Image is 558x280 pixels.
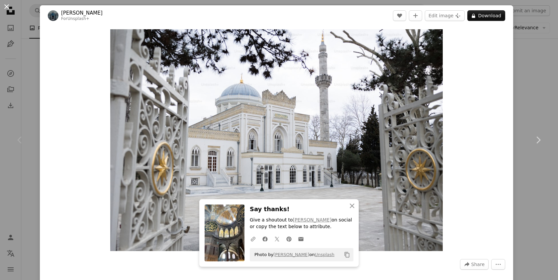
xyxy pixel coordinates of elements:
span: Photo by on [251,249,334,260]
button: More Actions [491,259,505,270]
button: Edit image [425,10,465,21]
h3: Say thanks! [250,205,353,214]
a: Next [518,108,558,172]
a: Share on Facebook [259,232,271,245]
button: Share this image [460,259,489,270]
p: Give a shoutout to on social or copy the text below to attribute. [250,217,353,230]
a: Unsplash [315,252,334,257]
a: Share over email [295,232,307,245]
div: For [61,16,103,22]
img: Go to Faruk Tokluoğlu's profile [48,10,58,21]
a: [PERSON_NAME] [293,217,331,222]
img: a large white building with a blue dome [110,29,443,251]
a: [PERSON_NAME] [273,252,309,257]
a: Share on Twitter [271,232,283,245]
button: Add to Collection [409,10,422,21]
button: Download [467,10,505,21]
button: Zoom in on this image [110,29,443,251]
a: Share on Pinterest [283,232,295,245]
span: Share [471,259,485,269]
a: [PERSON_NAME] [61,10,103,16]
button: Like [393,10,406,21]
a: Unsplash+ [67,16,89,21]
button: Copy to clipboard [341,249,353,260]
